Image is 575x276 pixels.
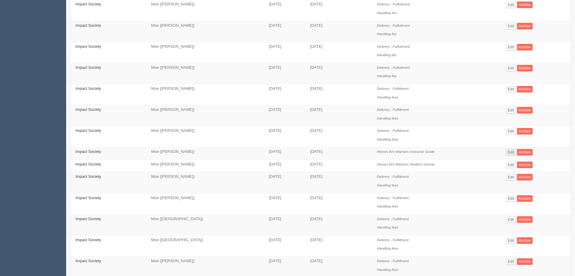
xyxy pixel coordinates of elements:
[75,196,101,200] a: Impact Society
[265,147,306,160] td: [DATE]
[306,105,372,126] td: [DATE]
[306,214,372,235] td: [DATE]
[517,237,533,244] a: Archive
[377,108,409,111] i: Delivery - Fulfillment
[377,23,410,27] i: Delivery - Fulfullment
[147,126,265,147] td: Moe ([PERSON_NAME])
[75,162,101,166] a: Impact Society
[517,23,533,29] a: Archive
[147,172,265,193] td: Moe ([PERSON_NAME])
[265,235,306,256] td: [DATE]
[75,149,101,154] a: Impact Society
[75,44,101,49] a: Impact Society
[306,147,372,160] td: [DATE]
[377,204,398,208] i: Handling fees
[306,84,372,105] td: [DATE]
[506,258,516,265] a: Edit
[506,162,516,168] a: Edit
[75,259,101,263] a: Impact Society
[75,2,101,6] a: Impact Society
[265,159,306,172] td: [DATE]
[377,11,397,15] i: Handling fee
[377,74,397,78] i: Handling fee
[306,193,372,214] td: [DATE]
[147,63,265,84] td: Moe ([PERSON_NAME])
[517,128,533,135] a: Archive
[377,53,397,57] i: Handling fee
[506,2,516,8] a: Edit
[377,246,398,250] i: Handling fees
[147,42,265,63] td: Moe ([PERSON_NAME])
[265,126,306,147] td: [DATE]
[75,174,101,179] a: Impact Society
[306,159,372,172] td: [DATE]
[75,107,101,112] a: Impact Society
[517,174,533,180] a: Archive
[517,86,533,93] a: Archive
[147,214,265,235] td: Moe ([GEOGRAPHIC_DATA])
[517,65,533,71] a: Archive
[265,214,306,235] td: [DATE]
[147,193,265,214] td: Moe ([PERSON_NAME])
[147,235,265,256] td: Moe ([GEOGRAPHIC_DATA])
[265,105,306,126] td: [DATE]
[306,172,372,193] td: [DATE]
[75,86,101,91] a: Impact Society
[377,65,410,69] i: Delivery - Fulfullment
[147,21,265,42] td: Moe ([PERSON_NAME])
[377,116,398,120] i: Handling fees
[265,84,306,105] td: [DATE]
[306,21,372,42] td: [DATE]
[517,2,533,8] a: Archive
[147,147,265,160] td: Moe ([PERSON_NAME])
[506,195,516,202] a: Edit
[377,268,398,271] i: Handling fees
[517,162,533,168] a: Archive
[377,150,435,153] i: Heroes Are Warriors Instructor Guide
[506,149,516,156] a: Edit
[377,44,410,48] i: Delivery - Fulfullment
[306,126,372,147] td: [DATE]
[377,2,410,6] i: Delivery - Fulfullment
[265,193,306,214] td: [DATE]
[377,259,409,263] i: Delivery - Fulfillment
[75,238,101,242] a: Impact Society
[506,107,516,114] a: Edit
[265,21,306,42] td: [DATE]
[265,63,306,84] td: [DATE]
[377,137,398,141] i: Handling fees
[306,63,372,84] td: [DATE]
[506,86,516,93] a: Edit
[377,183,398,187] i: Handling fees
[306,235,372,256] td: [DATE]
[147,84,265,105] td: Moe ([PERSON_NAME])
[517,107,533,114] a: Archive
[147,159,265,172] td: Moe ([PERSON_NAME])
[517,216,533,223] a: Archive
[265,42,306,63] td: [DATE]
[377,162,434,166] i: Heroes Are Warriors Student Journal
[377,174,409,178] i: Delivery - Fulfillment
[517,195,533,202] a: Archive
[377,129,409,132] i: Delivery - Fulfillment
[377,217,409,221] i: Delivery - Fulfillment
[147,105,265,126] td: Moe ([PERSON_NAME])
[377,32,397,36] i: Handling fee
[377,86,409,90] i: Delivery - Fulfillment
[517,44,533,50] a: Archive
[265,172,306,193] td: [DATE]
[377,196,409,200] i: Delivery - Fulfillment
[75,65,101,70] a: Impact Society
[75,23,101,28] a: Impact Society
[506,65,516,71] a: Edit
[506,128,516,135] a: Edit
[517,258,533,265] a: Archive
[377,95,398,99] i: Handling fees
[506,44,516,50] a: Edit
[377,225,398,229] i: Handling fees
[306,42,372,63] td: [DATE]
[377,238,409,242] i: Delivery - Fulfillment
[506,216,516,223] a: Edit
[75,217,101,221] a: Impact Society
[506,174,516,180] a: Edit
